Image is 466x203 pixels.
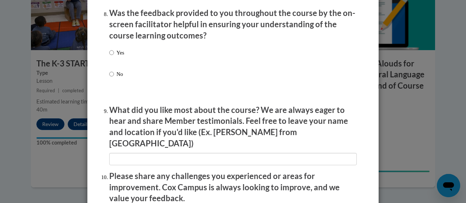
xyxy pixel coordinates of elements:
[109,49,114,57] input: Yes
[109,8,357,41] p: Was the feedback provided to you throughout the course by the on-screen facilitator helpful in en...
[116,49,124,57] p: Yes
[109,70,114,78] input: No
[109,105,357,149] p: What did you like most about the course? We are always eager to hear and share Member testimonial...
[116,70,124,78] p: No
